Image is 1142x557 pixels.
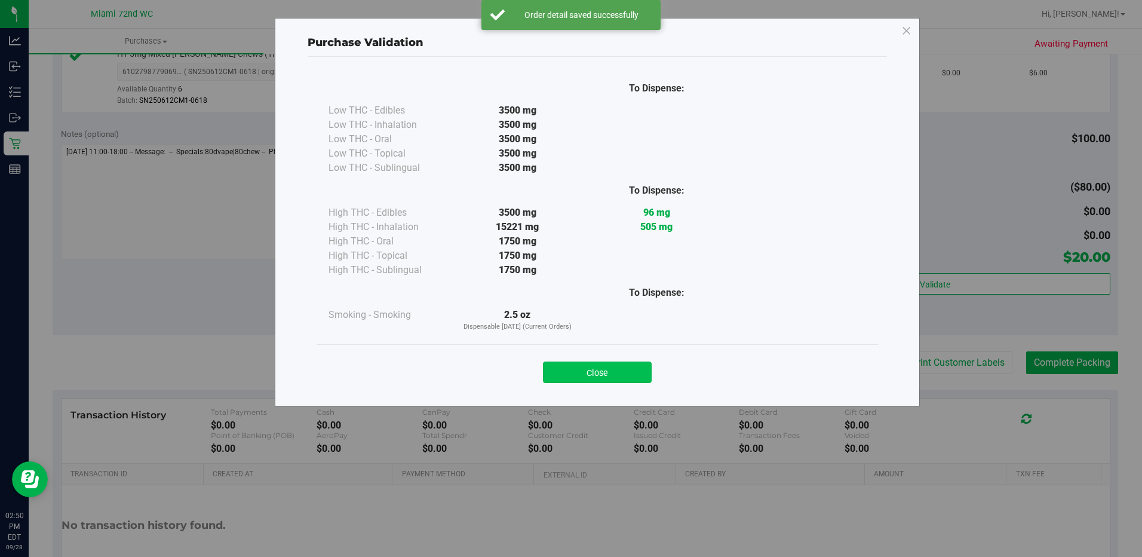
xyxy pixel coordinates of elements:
[329,234,448,249] div: High THC - Oral
[329,308,448,322] div: Smoking - Smoking
[12,461,48,497] iframe: Resource center
[587,81,726,96] div: To Dispense:
[448,220,587,234] div: 15221 mg
[308,36,423,49] span: Purchase Validation
[511,9,652,21] div: Order detail saved successfully
[448,322,587,332] p: Dispensable [DATE] (Current Orders)
[329,161,448,175] div: Low THC - Sublingual
[640,221,673,232] strong: 505 mg
[448,206,587,220] div: 3500 mg
[329,206,448,220] div: High THC - Edibles
[329,220,448,234] div: High THC - Inhalation
[448,234,587,249] div: 1750 mg
[448,161,587,175] div: 3500 mg
[329,132,448,146] div: Low THC - Oral
[543,362,652,383] button: Close
[643,207,670,218] strong: 96 mg
[448,103,587,118] div: 3500 mg
[448,249,587,263] div: 1750 mg
[329,146,448,161] div: Low THC - Topical
[448,263,587,277] div: 1750 mg
[329,103,448,118] div: Low THC - Edibles
[329,118,448,132] div: Low THC - Inhalation
[448,118,587,132] div: 3500 mg
[448,146,587,161] div: 3500 mg
[448,308,587,332] div: 2.5 oz
[587,286,726,300] div: To Dispense:
[329,249,448,263] div: High THC - Topical
[448,132,587,146] div: 3500 mg
[587,183,726,198] div: To Dispense:
[329,263,448,277] div: High THC - Sublingual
